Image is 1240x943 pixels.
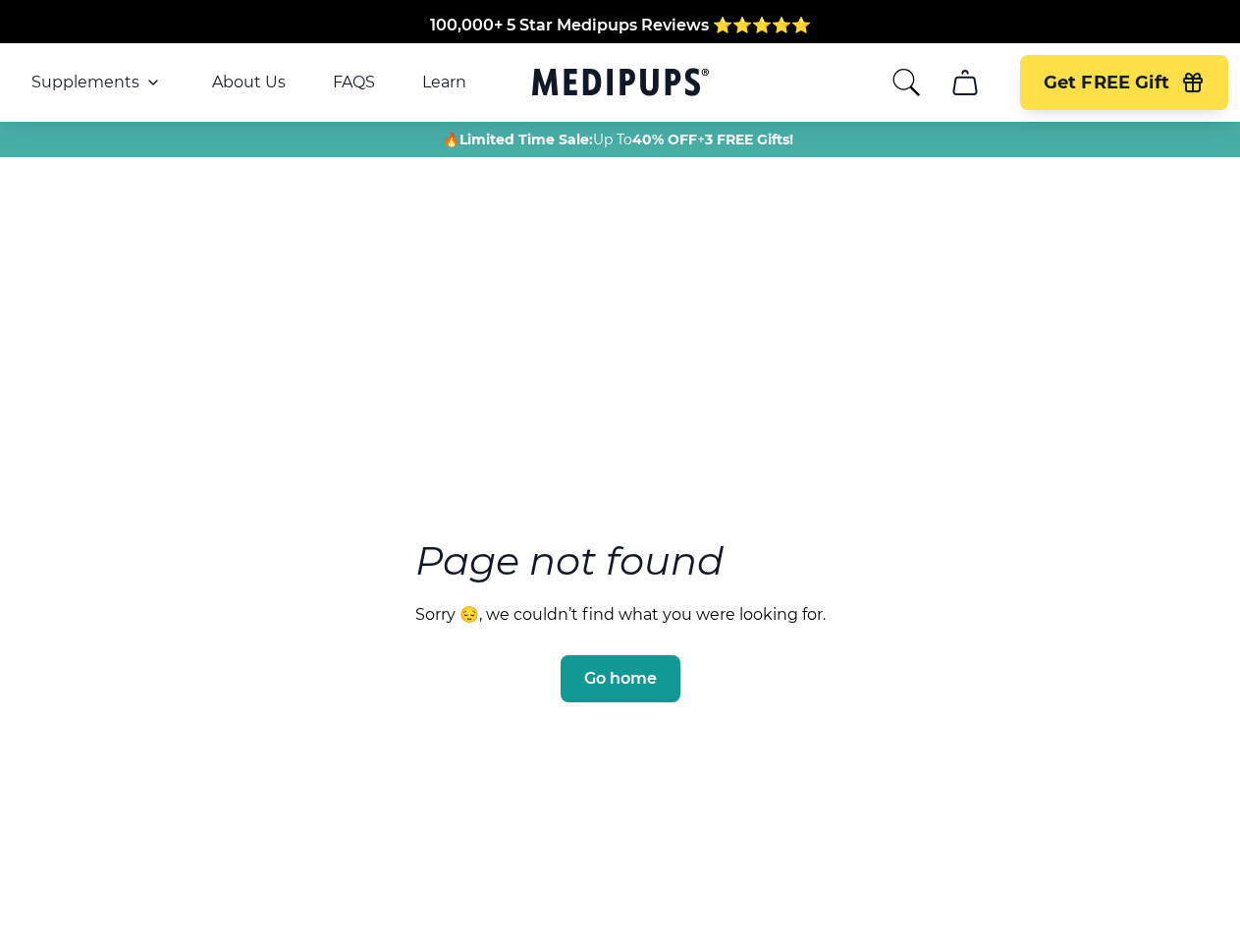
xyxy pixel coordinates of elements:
span: Supplements [31,73,139,92]
a: Learn [422,73,466,92]
a: About Us [212,73,286,92]
button: Supplements [31,71,165,94]
p: Sorry 😔, we couldn’t find what you were looking for. [415,605,826,624]
button: search [890,67,922,98]
a: FAQS [333,73,375,92]
span: 🔥 Up To + [443,130,793,149]
span: Get FREE Gift [1044,72,1169,94]
a: Medipups [532,64,709,104]
button: Go home [561,655,680,702]
span: Go home [584,669,657,689]
button: cart [942,59,989,106]
span: 100,000+ 5 Star Medipups Reviews ⭐️⭐️⭐️⭐️⭐️ [430,13,811,31]
span: Made In The [GEOGRAPHIC_DATA] from domestic & globally sourced ingredients [294,36,946,55]
button: Get FREE Gift [1020,55,1228,110]
h3: Page not found [415,532,826,589]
